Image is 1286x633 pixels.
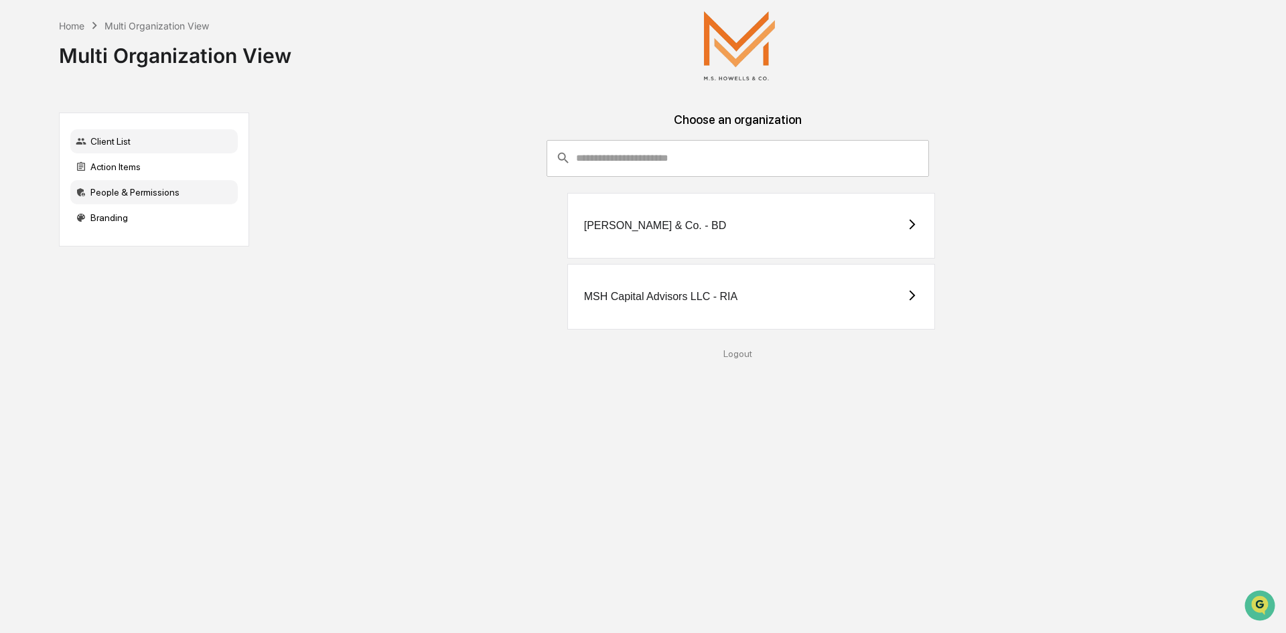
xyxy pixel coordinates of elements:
div: People & Permissions [70,180,238,204]
div: 🖐️ [13,170,24,181]
div: Multi Organization View [104,20,209,31]
div: consultant-dashboard__filter-organizations-search-bar [547,140,929,176]
div: We're available if you need us! [46,116,169,127]
a: 🖐️Preclearance [8,163,92,188]
span: Preclearance [27,169,86,182]
p: How can we help? [13,28,244,50]
span: Pylon [133,227,162,237]
iframe: Open customer support [1243,589,1279,625]
div: MSH Capital Advisors LLC - RIA [584,291,737,303]
div: Client List [70,129,238,153]
div: Branding [70,206,238,230]
span: Data Lookup [27,194,84,208]
img: M.S. Howells & Co. [672,11,806,80]
a: 🔎Data Lookup [8,189,90,213]
div: Multi Organization View [59,33,291,68]
div: 🗄️ [97,170,108,181]
div: Home [59,20,84,31]
div: Action Items [70,155,238,179]
a: Powered byPylon [94,226,162,237]
a: 🗄️Attestations [92,163,171,188]
button: Start new chat [228,107,244,123]
div: Logout [260,348,1216,359]
div: [PERSON_NAME] & Co. - BD [584,220,727,232]
span: Attestations [111,169,166,182]
div: Start new chat [46,102,220,116]
div: 🔎 [13,196,24,206]
div: Choose an organization [260,113,1216,140]
img: 1746055101610-c473b297-6a78-478c-a979-82029cc54cd1 [13,102,38,127]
